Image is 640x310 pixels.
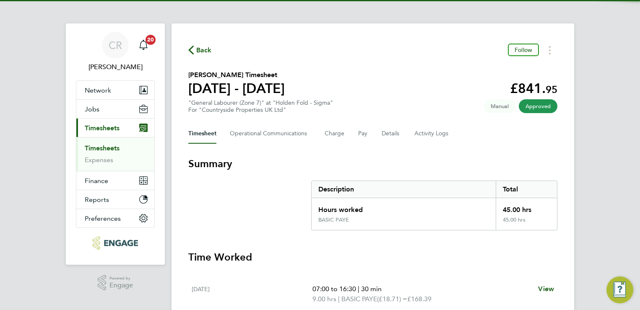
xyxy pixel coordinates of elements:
[519,99,557,113] span: This timesheet has been approved.
[510,80,557,96] app-decimal: £841.
[188,106,333,114] div: For "Countryside Properties UK Ltd"
[538,285,554,293] span: View
[188,251,557,264] h3: Time Worked
[496,217,557,230] div: 45.00 hrs
[85,105,99,113] span: Jobs
[135,32,152,59] a: 20
[192,284,312,304] div: [DATE]
[188,99,333,114] div: "General Labourer (Zone 7)" at "Holden Fold - Sigma"
[311,181,557,230] div: Summary
[188,45,212,55] button: Back
[414,124,450,144] button: Activity Logs
[66,23,165,265] nav: Main navigation
[146,35,156,45] span: 20
[325,124,345,144] button: Charge
[382,124,401,144] button: Details
[188,157,557,170] h3: Summary
[76,100,154,118] button: Jobs
[85,196,109,204] span: Reports
[85,86,111,94] span: Network
[109,275,133,282] span: Powered by
[542,44,557,57] button: Timesheets Menu
[85,177,108,185] span: Finance
[496,198,557,217] div: 45.00 hrs
[377,295,407,303] span: (£18.71) =
[312,181,496,198] div: Description
[407,295,432,303] span: £168.39
[188,70,285,80] h2: [PERSON_NAME] Timesheet
[98,275,133,291] a: Powered byEngage
[358,285,359,293] span: |
[85,124,120,132] span: Timesheets
[76,190,154,209] button: Reports
[76,209,154,227] button: Preferences
[188,80,285,97] h1: [DATE] - [DATE]
[76,236,155,250] a: Go to home page
[93,236,138,250] img: northbuildrecruit-logo-retina.png
[606,276,633,303] button: Engage Resource Center
[361,285,382,293] span: 30 min
[109,40,122,51] span: CR
[496,181,557,198] div: Total
[312,285,356,293] span: 07:00 to 16:30
[341,294,377,304] span: BASIC PAYE
[358,124,368,144] button: Pay
[109,282,133,289] span: Engage
[538,284,554,294] a: View
[196,45,212,55] span: Back
[312,198,496,217] div: Hours worked
[508,44,539,56] button: Follow
[230,124,311,144] button: Operational Communications
[85,144,120,152] a: Timesheets
[188,124,216,144] button: Timesheet
[546,83,557,96] span: 95
[338,295,340,303] span: |
[76,137,154,171] div: Timesheets
[318,217,349,223] div: BASIC PAYE
[85,156,113,164] a: Expenses
[76,62,155,72] span: Callum Riley
[312,295,336,303] span: 9.00 hrs
[76,119,154,137] button: Timesheets
[76,81,154,99] button: Network
[76,171,154,190] button: Finance
[85,214,121,222] span: Preferences
[76,32,155,72] a: CR[PERSON_NAME]
[484,99,515,113] span: This timesheet was manually created.
[515,46,532,54] span: Follow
